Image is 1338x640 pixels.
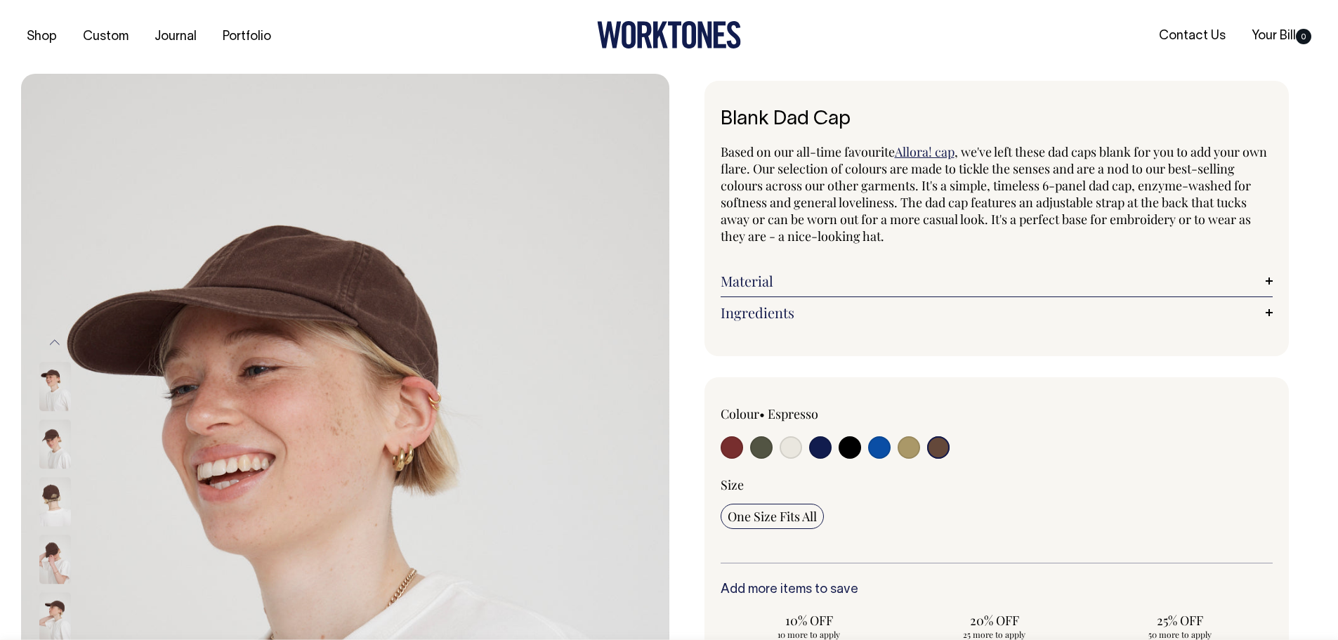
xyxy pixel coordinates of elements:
[721,504,824,529] input: One Size Fits All
[1246,25,1317,48] a: Your Bill0
[913,629,1076,640] span: 25 more to apply
[759,405,765,422] span: •
[1296,29,1311,44] span: 0
[44,327,65,358] button: Previous
[1098,612,1261,629] span: 25% OFF
[721,273,1273,289] a: Material
[39,535,71,585] img: espresso
[77,25,134,48] a: Custom
[895,143,955,160] a: Allora! cap
[728,508,817,525] span: One Size Fits All
[721,583,1273,597] h6: Add more items to save
[39,420,71,469] img: espresso
[39,478,71,527] img: espresso
[728,612,891,629] span: 10% OFF
[721,476,1273,493] div: Size
[728,629,891,640] span: 10 more to apply
[1098,629,1261,640] span: 50 more to apply
[21,25,63,48] a: Shop
[721,143,1267,244] span: , we've left these dad caps blank for you to add your own flare. Our selection of colours are mad...
[217,25,277,48] a: Portfolio
[149,25,202,48] a: Journal
[721,405,942,422] div: Colour
[913,612,1076,629] span: 20% OFF
[721,304,1273,321] a: Ingredients
[721,143,895,160] span: Based on our all-time favourite
[721,109,1273,131] h1: Blank Dad Cap
[768,405,818,422] label: Espresso
[39,363,71,412] img: espresso
[1153,25,1231,48] a: Contact Us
